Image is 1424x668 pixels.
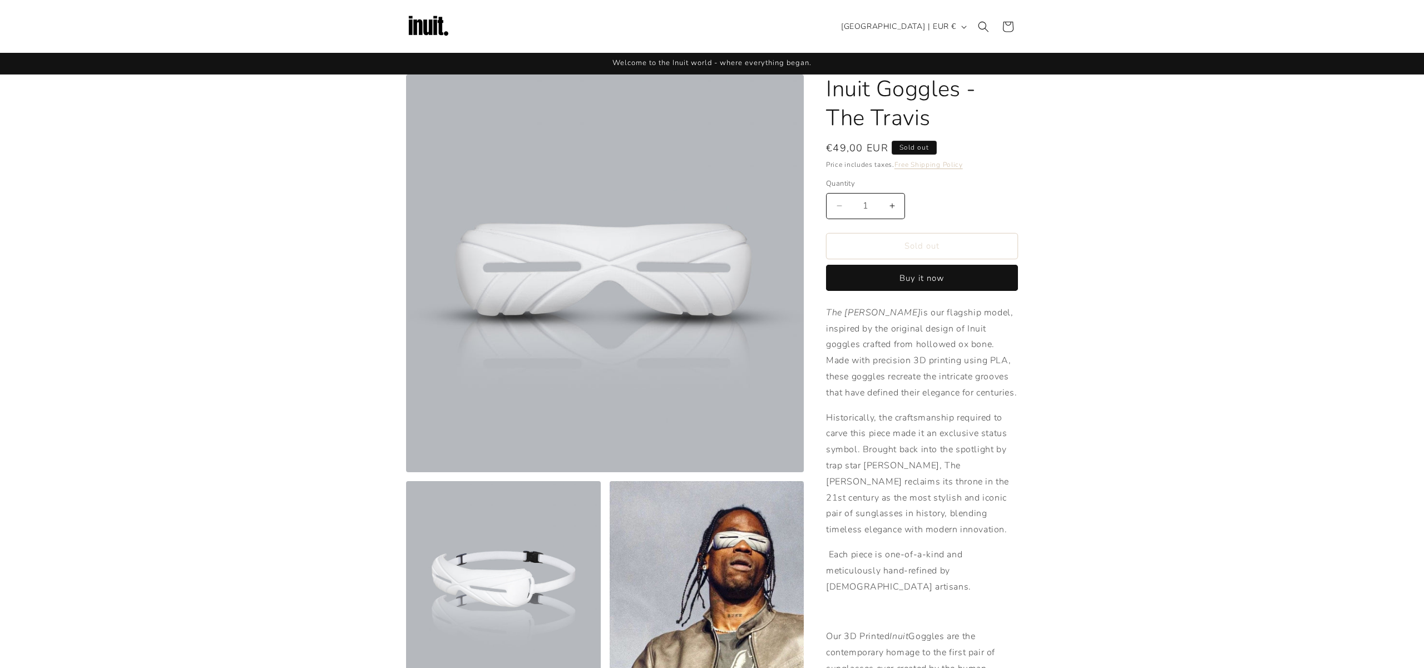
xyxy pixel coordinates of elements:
button: Sold out [826,233,1018,259]
summary: Search [971,14,996,39]
span: [GEOGRAPHIC_DATA] | EUR € [841,21,956,32]
div: Price includes taxes. [826,159,1018,170]
em: The [PERSON_NAME] [826,306,921,319]
div: Announcement [406,53,1018,74]
h1: Inuit Goggles - The Travis [826,75,1018,132]
p: Historically, the craftsmanship required to carve this piece made it an exclusive status symbol. ... [826,410,1018,538]
span: Welcome to the Inuit world - where everything began. [612,58,812,68]
span: Sold out [892,141,937,155]
label: Quantity [826,179,1018,190]
button: [GEOGRAPHIC_DATA] | EUR € [834,16,971,37]
em: Inuit [889,630,908,642]
p: is our flagship model, inspired by the original design of Inuit goggles crafted from hollowed ox ... [826,305,1018,401]
a: Free Shipping Policy [894,160,963,169]
button: Buy it now [826,265,1018,291]
span: €49,00 EUR [826,141,888,156]
span: Each piece is one-of-a-kind and meticulously hand-refined by [DEMOGRAPHIC_DATA] artisans. [826,548,971,593]
img: Inuit Logo [406,4,451,49]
